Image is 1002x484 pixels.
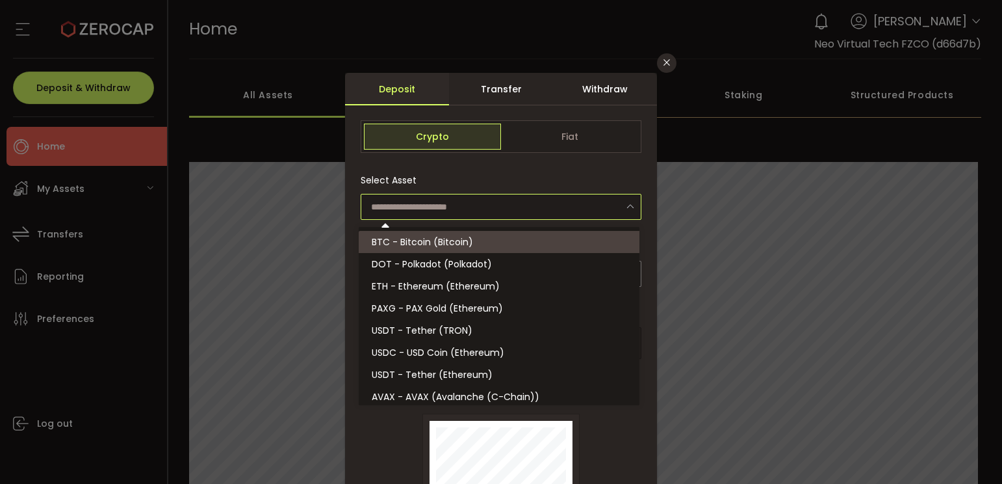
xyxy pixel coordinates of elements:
div: Transfer [449,73,553,105]
span: DOT - Polkadot (Polkadot) [372,258,492,271]
span: USDT - Tether (TRON) [372,324,472,337]
span: PAXG - PAX Gold (Ethereum) [372,302,503,315]
div: Deposit [345,73,449,105]
span: USDC - USD Coin (Ethereum) [372,346,504,359]
span: Crypto [364,124,501,150]
span: USDT - Tether (Ethereum) [372,368,493,381]
label: Select Asset [361,174,424,187]
span: AVAX - AVAX (Avalanche (C-Chain)) [372,390,539,403]
iframe: Chat Widget [937,422,1002,484]
button: Close [657,53,676,73]
span: BTC - Bitcoin (Bitcoin) [372,235,473,249]
span: Fiat [501,124,638,150]
span: ETH - Ethereum (Ethereum) [372,280,500,293]
div: Withdraw [553,73,657,105]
